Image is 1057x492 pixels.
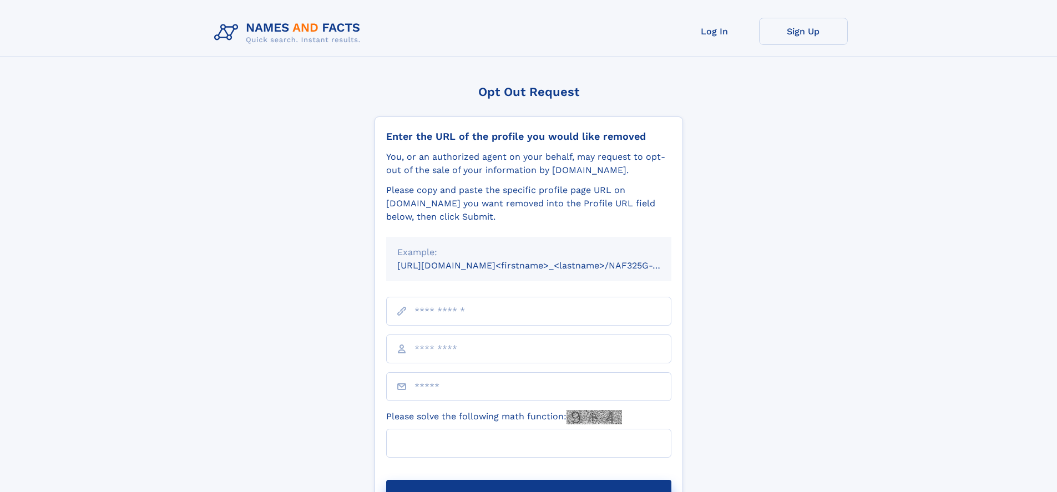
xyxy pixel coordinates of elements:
[397,246,660,259] div: Example:
[397,260,692,271] small: [URL][DOMAIN_NAME]<firstname>_<lastname>/NAF325G-xxxxxxxx
[386,130,671,143] div: Enter the URL of the profile you would like removed
[386,150,671,177] div: You, or an authorized agent on your behalf, may request to opt-out of the sale of your informatio...
[670,18,759,45] a: Log In
[375,85,683,99] div: Opt Out Request
[386,184,671,224] div: Please copy and paste the specific profile page URL on [DOMAIN_NAME] you want removed into the Pr...
[210,18,370,48] img: Logo Names and Facts
[759,18,848,45] a: Sign Up
[386,410,622,424] label: Please solve the following math function:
